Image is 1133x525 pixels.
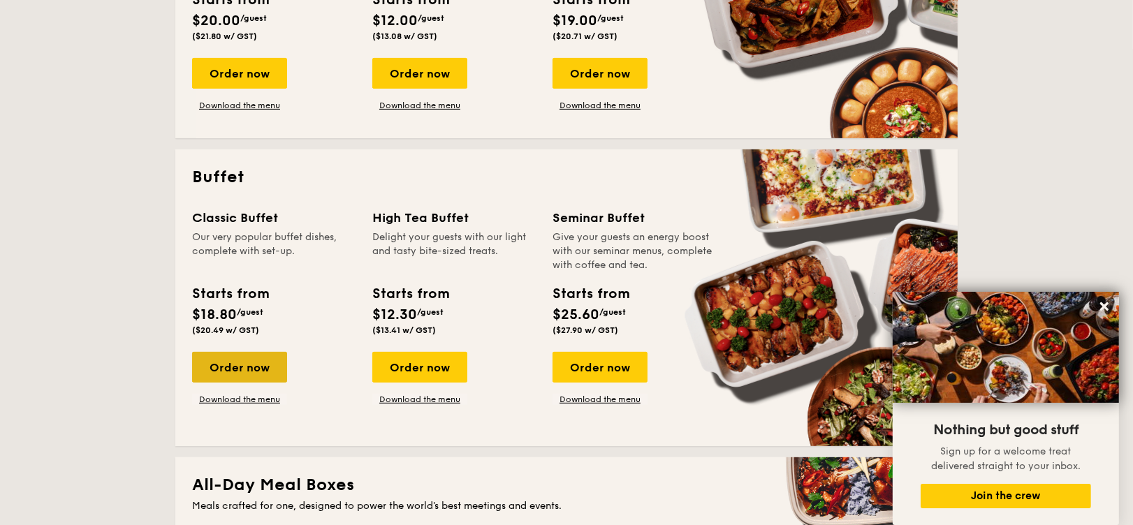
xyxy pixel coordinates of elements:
span: ($13.41 w/ GST) [372,325,436,335]
div: High Tea Buffet [372,208,536,228]
div: Meals crafted for one, designed to power the world's best meetings and events. [192,499,941,513]
a: Download the menu [372,100,467,111]
div: Order now [192,352,287,383]
span: $19.00 [553,13,597,29]
a: Download the menu [553,100,648,111]
div: Order now [553,352,648,383]
img: DSC07876-Edit02-Large.jpeg [893,292,1119,403]
h2: Buffet [192,166,941,188]
span: ($20.71 w/ GST) [553,31,617,41]
div: Order now [553,58,648,89]
div: Give your guests an energy boost with our seminar menus, complete with coffee and tea. [553,230,716,272]
div: Classic Buffet [192,208,356,228]
span: /guest [237,307,263,317]
span: ($27.90 w/ GST) [553,325,618,335]
span: /guest [240,13,267,23]
button: Join the crew [921,484,1091,508]
span: /guest [597,13,624,23]
div: Delight your guests with our light and tasty bite-sized treats. [372,230,536,272]
span: /guest [418,13,444,23]
span: $18.80 [192,306,237,323]
div: Order now [372,352,467,383]
div: Starts from [553,283,629,304]
span: /guest [417,307,444,317]
span: /guest [599,307,626,317]
button: Close [1093,295,1116,318]
span: $20.00 [192,13,240,29]
a: Download the menu [192,394,287,405]
span: ($13.08 w/ GST) [372,31,437,41]
span: $12.00 [372,13,418,29]
span: Nothing but good stuff [933,422,1079,438]
a: Download the menu [192,100,287,111]
h2: All-Day Meal Boxes [192,474,941,496]
span: ($21.80 w/ GST) [192,31,257,41]
div: Order now [192,58,287,89]
span: Sign up for a welcome treat delivered straight to your inbox. [931,445,1081,472]
span: $25.60 [553,306,599,323]
span: ($20.49 w/ GST) [192,325,259,335]
a: Download the menu [553,394,648,405]
div: Starts from [372,283,448,304]
div: Seminar Buffet [553,208,716,228]
div: Our very popular buffet dishes, complete with set-up. [192,230,356,272]
div: Starts from [192,283,268,304]
span: $12.30 [372,306,417,323]
a: Download the menu [372,394,467,405]
div: Order now [372,58,467,89]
